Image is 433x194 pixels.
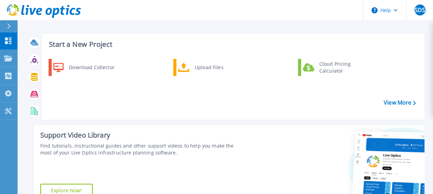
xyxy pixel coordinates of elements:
[384,99,416,106] a: View More
[173,59,244,76] a: Upload Files
[49,59,119,76] a: Download Collector
[316,61,367,74] div: Cloud Pricing Calculator
[298,59,369,76] a: Cloud Pricing Calculator
[191,61,242,74] div: Upload Files
[49,41,415,48] h3: Start a New Project
[414,7,425,13] span: SDS
[40,131,244,140] div: Support Video Library
[40,142,244,156] div: Find tutorials, instructional guides and other support videos to help you make the most of your L...
[65,61,117,74] div: Download Collector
